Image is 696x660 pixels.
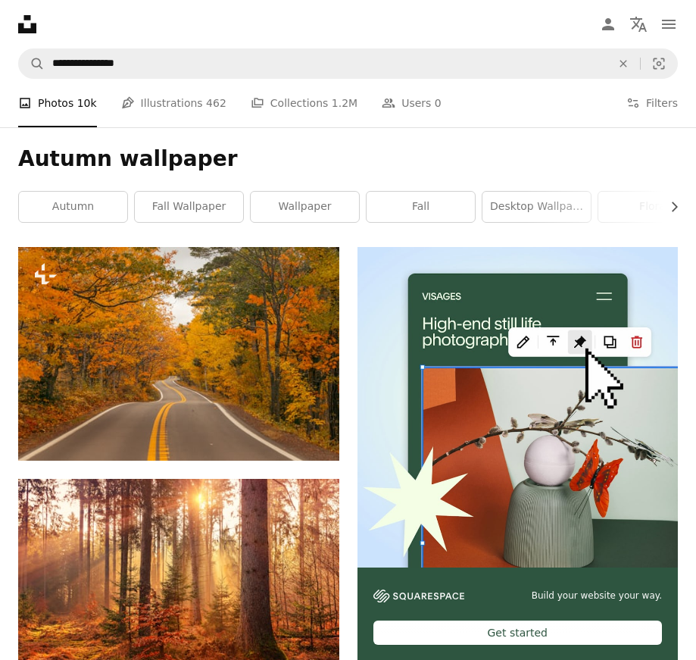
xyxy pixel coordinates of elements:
[18,145,678,173] h1: Autumn wallpaper
[435,95,442,111] span: 0
[19,49,45,78] button: Search Unsplash
[206,95,226,111] span: 462
[482,192,591,222] a: desktop wallpaper
[18,347,339,361] a: an empty road surrounded by trees with yellow leaves
[251,79,357,127] a: Collections 1.2M
[135,192,243,222] a: fall wallpaper
[18,48,678,79] form: Find visuals sitewide
[18,247,339,461] img: an empty road surrounded by trees with yellow leaves
[623,9,654,39] button: Language
[373,590,464,602] img: file-1606177908946-d1eed1cbe4f5image
[382,79,442,127] a: Users 0
[626,79,678,127] button: Filters
[593,9,623,39] a: Log in / Sign up
[251,192,359,222] a: wallpaper
[357,247,679,568] img: file-1723602894256-972c108553a7image
[654,9,684,39] button: Menu
[373,621,663,645] div: Get started
[18,15,36,33] a: Home — Unsplash
[532,590,662,602] span: Build your website your way.
[121,79,226,127] a: Illustrations 462
[367,192,475,222] a: fall
[332,95,357,111] span: 1.2M
[641,49,677,78] button: Visual search
[18,579,339,593] a: forest heat by sunbeam
[660,192,678,222] button: scroll list to the right
[19,192,127,222] a: autumn
[607,49,640,78] button: Clear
